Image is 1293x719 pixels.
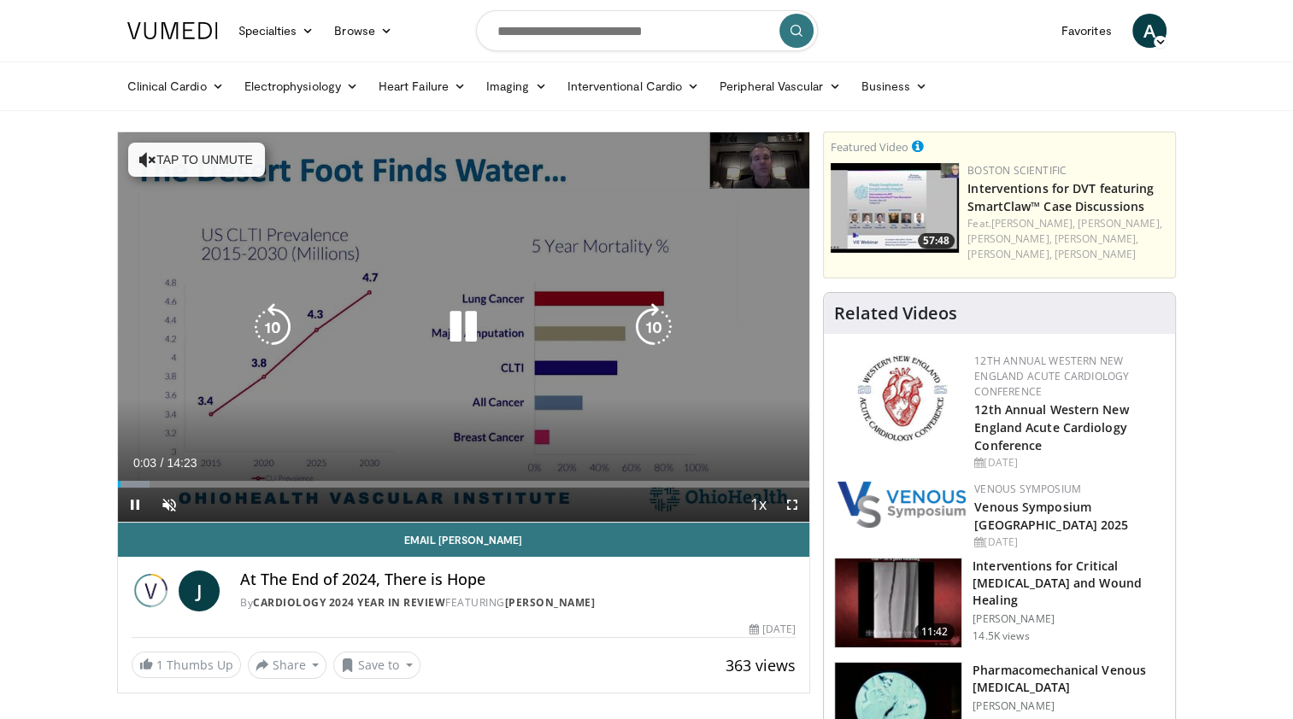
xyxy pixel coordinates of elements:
[324,14,403,48] a: Browse
[974,455,1161,471] div: [DATE]
[974,401,1128,453] a: 12th Annual Western New England Acute Cardiology Conference
[918,233,955,248] span: 57:48
[152,488,186,522] button: Unmute
[118,523,810,557] a: Email [PERSON_NAME]
[476,10,818,51] input: Search topics, interventions
[1132,14,1167,48] a: A
[156,657,163,673] span: 1
[973,558,1165,609] h3: Interventions for Critical [MEDICAL_DATA] and Wound Healing
[850,69,937,103] a: Business
[118,481,810,488] div: Progress Bar
[974,482,1081,496] a: Venous Symposium
[991,216,1075,231] a: [PERSON_NAME],
[967,216,1168,262] div: Feat.
[128,143,265,177] button: Tap to unmute
[127,22,218,39] img: VuMedi Logo
[1051,14,1122,48] a: Favorites
[179,570,220,611] a: J
[831,163,959,253] a: 57:48
[132,652,241,678] a: 1 Thumbs Up
[132,570,173,611] img: Cardiology 2024 Year in Review
[234,69,368,103] a: Electrophysiology
[709,69,850,103] a: Peripheral Vascular
[557,69,710,103] a: Interventional Cardio
[835,558,961,647] img: 243716_0000_1.png.150x105_q85_crop-smart_upscale.jpg
[118,132,810,523] video-js: Video Player
[726,655,796,675] span: 363 views
[967,180,1154,214] a: Interventions for DVT featuring SmartClaw™ Case Discussions
[834,303,957,324] h4: Related Videos
[248,652,327,679] button: Share
[240,570,796,589] h4: At The End of 2024, There is Hope
[1078,216,1161,231] a: [PERSON_NAME],
[1055,247,1136,261] a: [PERSON_NAME]
[973,699,1165,713] p: [PERSON_NAME]
[974,499,1128,533] a: Venous Symposium [GEOGRAPHIC_DATA] 2025
[133,456,156,470] span: 0:03
[838,482,966,528] img: 38765b2d-a7cd-4379-b3f3-ae7d94ee6307.png.150x105_q85_autocrop_double_scale_upscale_version-0.2.png
[741,488,775,522] button: Playback Rate
[855,354,949,443] img: 0954f259-7907-4053-a817-32a96463ecc8.png.150x105_q85_autocrop_double_scale_upscale_version-0.2.png
[973,612,1165,626] p: [PERSON_NAME]
[974,354,1129,399] a: 12th Annual Western New England Acute Cardiology Conference
[974,535,1161,550] div: [DATE]
[167,456,197,470] span: 14:23
[117,69,234,103] a: Clinical Cardio
[505,595,596,610] a: [PERSON_NAME]
[967,163,1067,178] a: Boston Scientific
[749,622,796,637] div: [DATE]
[476,69,557,103] a: Imaging
[914,623,955,640] span: 11:42
[118,488,152,522] button: Pause
[253,595,445,610] a: Cardiology 2024 Year in Review
[161,456,164,470] span: /
[775,488,809,522] button: Fullscreen
[973,629,1029,643] p: 14.5K views
[967,231,1051,246] a: [PERSON_NAME],
[368,69,476,103] a: Heart Failure
[831,163,959,253] img: f80d5c17-e695-4770-8d66-805e03df8342.150x105_q85_crop-smart_upscale.jpg
[240,595,796,611] div: By FEATURING
[831,139,908,155] small: Featured Video
[834,558,1165,648] a: 11:42 Interventions for Critical [MEDICAL_DATA] and Wound Healing [PERSON_NAME] 14.5K views
[333,652,420,679] button: Save to
[1055,231,1138,246] a: [PERSON_NAME],
[973,662,1165,696] h3: Pharmacomechanical Venous [MEDICAL_DATA]
[228,14,325,48] a: Specialties
[967,247,1051,261] a: [PERSON_NAME],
